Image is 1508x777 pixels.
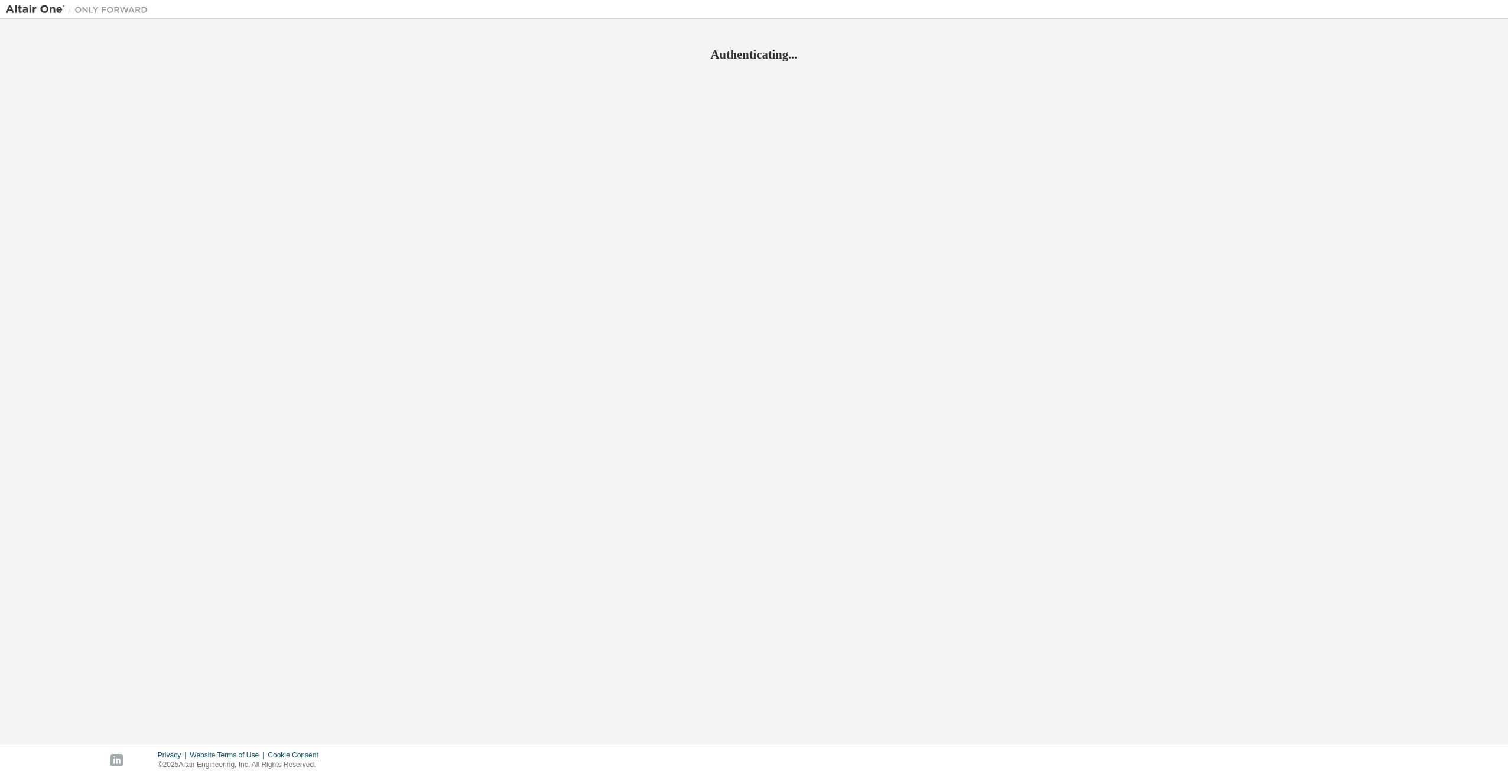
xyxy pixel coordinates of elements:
p: © 2025 Altair Engineering, Inc. All Rights Reserved. [158,760,326,770]
h2: Authenticating... [6,47,1502,62]
div: Privacy [158,750,190,760]
div: Cookie Consent [268,750,325,760]
div: Website Terms of Use [190,750,268,760]
img: linkedin.svg [110,754,123,766]
img: Altair One [6,4,154,15]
